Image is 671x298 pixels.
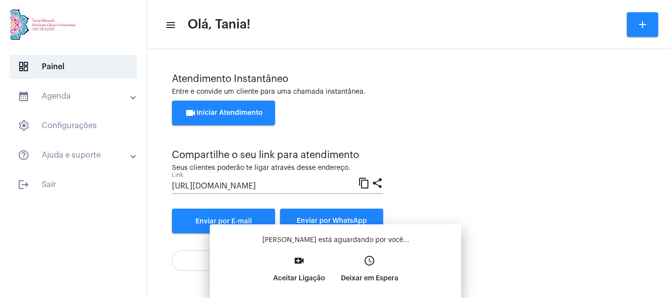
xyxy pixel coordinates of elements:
p: Aceitar Ligação [273,270,325,287]
span: Iniciar Atendimento [185,109,263,116]
span: sidenav icon [18,120,29,132]
mat-panel-title: Ajuda e suporte [18,149,131,161]
div: Compartilhe o seu link para atendimento [172,150,383,161]
span: Painel [10,55,137,79]
mat-panel-title: Agenda [18,90,131,102]
img: 82f91219-cc54-a9e9-c892-318f5ec67ab1.jpg [8,5,81,44]
span: Enviar por E-mail [196,218,252,225]
span: Olá, Tania! [188,17,251,32]
div: Atendimento Instantâneo [172,74,646,84]
p: Deixar em Espera [341,270,398,287]
mat-icon: add [637,19,648,30]
span: Enviar por WhatsApp [297,217,367,224]
div: Entre e convide um cliente para uma chamada instantânea. [172,88,646,96]
span: Sair [10,173,137,196]
span: Configurações [10,114,137,137]
button: Aceitar Ligação [265,252,333,294]
mat-icon: access_time [363,255,375,267]
span: sidenav icon [18,61,29,73]
mat-icon: video_call [293,255,305,267]
mat-icon: sidenav icon [18,179,29,190]
button: Deixar em Espera [333,252,406,294]
p: [PERSON_NAME] está aguardando por você... [218,235,453,245]
mat-icon: content_copy [358,177,370,189]
mat-icon: sidenav icon [165,19,175,31]
mat-icon: videocam [185,107,196,119]
mat-icon: sidenav icon [18,90,29,102]
mat-icon: sidenav icon [18,149,29,161]
div: Seus clientes poderão te ligar através desse endereço. [172,164,383,172]
mat-icon: share [371,177,383,189]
